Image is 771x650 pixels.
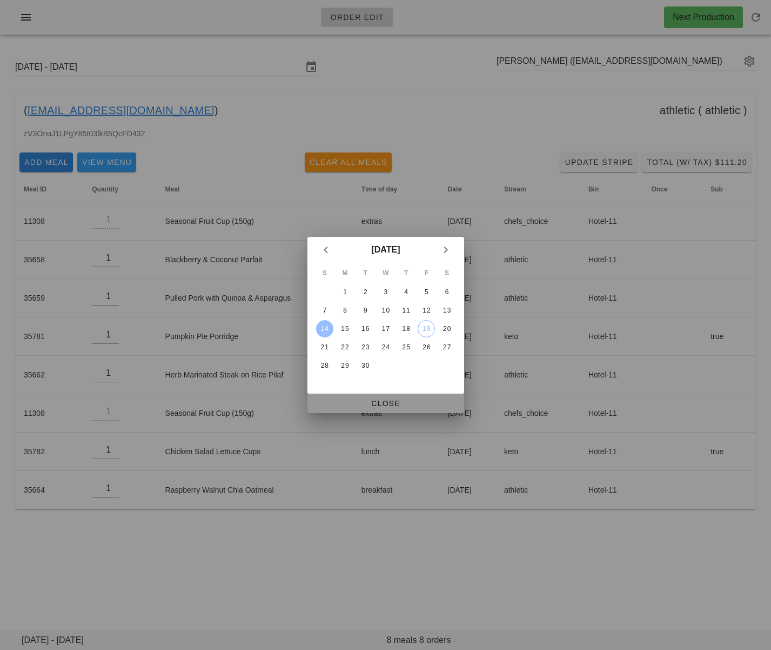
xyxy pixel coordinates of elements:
div: 29 [336,362,353,369]
button: 18 [397,320,414,337]
button: 22 [336,339,353,356]
button: 4 [397,283,414,301]
button: 23 [357,339,374,356]
div: 25 [397,343,414,351]
div: 5 [418,288,435,296]
button: 25 [397,339,414,356]
div: 27 [438,343,455,351]
button: 14 [316,320,333,337]
button: 27 [438,339,455,356]
th: F [417,264,436,282]
button: 21 [316,339,333,356]
div: 1 [336,288,353,296]
div: 28 [316,362,333,369]
div: 18 [397,325,414,333]
th: T [396,264,415,282]
div: 21 [316,343,333,351]
div: 11 [397,307,414,314]
div: 9 [357,307,374,314]
div: 3 [377,288,394,296]
button: 13 [438,302,455,319]
button: 8 [336,302,353,319]
div: 16 [357,325,374,333]
div: 13 [438,307,455,314]
button: Close [307,394,464,413]
button: 3 [377,283,394,301]
div: 2 [357,288,374,296]
button: 9 [357,302,374,319]
th: M [335,264,354,282]
button: 19 [418,320,435,337]
button: 28 [316,357,333,374]
div: 7 [316,307,333,314]
button: 7 [316,302,333,319]
div: 17 [377,325,394,333]
button: 12 [418,302,435,319]
div: 30 [357,362,374,369]
button: 5 [418,283,435,301]
button: 20 [438,320,455,337]
div: 23 [357,343,374,351]
button: 30 [357,357,374,374]
button: 17 [377,320,394,337]
div: 19 [418,325,434,333]
button: 29 [336,357,353,374]
button: 24 [377,339,394,356]
th: W [376,264,395,282]
button: 2 [357,283,374,301]
button: 26 [418,339,435,356]
button: 6 [438,283,455,301]
th: S [437,264,457,282]
button: 15 [336,320,353,337]
button: [DATE] [367,239,404,261]
button: 10 [377,302,394,319]
button: Next month [436,240,455,260]
div: 20 [438,325,455,333]
div: 26 [418,343,435,351]
div: 4 [397,288,414,296]
button: 11 [397,302,414,319]
div: 14 [316,325,333,333]
div: 8 [336,307,353,314]
div: 24 [377,343,394,351]
div: 6 [438,288,455,296]
th: S [315,264,334,282]
div: 15 [336,325,353,333]
div: 10 [377,307,394,314]
div: 12 [418,307,435,314]
span: Close [316,399,455,408]
button: 16 [357,320,374,337]
button: 1 [336,283,353,301]
button: Previous month [316,240,336,260]
div: 22 [336,343,353,351]
th: T [356,264,375,282]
